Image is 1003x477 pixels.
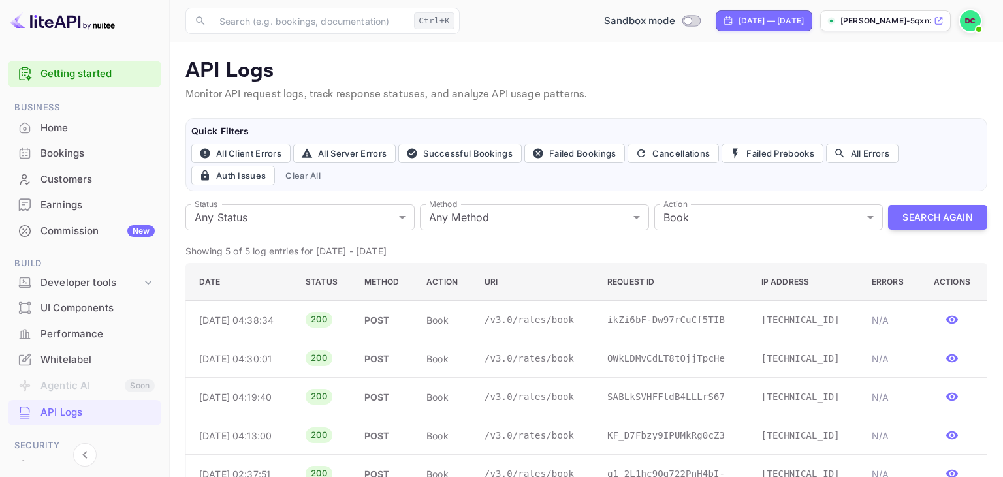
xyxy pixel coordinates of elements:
[826,144,899,163] button: All Errors
[524,144,626,163] button: Failed Bookings
[306,429,332,442] span: 200
[195,198,217,209] label: Status
[40,327,155,342] div: Performance
[8,115,161,141] div: Home
[872,352,910,365] p: N/A
[8,167,161,192] div: Customers
[185,204,415,230] div: Any Status
[722,144,823,163] button: Failed Prebooks
[485,390,586,404] p: /v3.0/rates/book
[280,166,326,185] button: Clear All
[8,296,161,321] div: UI Components
[607,390,740,404] p: SABLkSVHFFtdB4LLLrS67
[485,313,586,327] p: /v3.0/rates/book
[429,198,457,209] label: Method
[761,429,851,442] p: [TECHNICAL_ID]
[426,429,464,442] p: book
[73,443,97,467] button: Collapse navigation
[416,264,474,301] th: Action
[888,205,987,230] button: Search Again
[8,256,161,271] span: Build
[40,275,142,290] div: Developer tools
[364,429,406,442] p: POST
[40,301,155,316] div: UI Components
[8,61,161,87] div: Getting started
[8,141,161,165] a: Bookings
[364,352,406,365] p: POST
[739,15,804,27] div: [DATE] — [DATE]
[920,264,987,301] th: Actions
[8,115,161,140] a: Home
[199,313,285,327] p: [DATE] 04:38:34
[40,67,155,82] a: Getting started
[761,352,851,365] p: [TECHNICAL_ID]
[8,322,161,346] a: Performance
[306,352,332,365] span: 200
[191,166,275,185] button: Auth Issues
[607,352,740,365] p: OWkLDMvCdLT8tOjjTpcHe
[663,198,688,209] label: Action
[199,352,285,365] p: [DATE] 04:30:01
[364,313,406,327] p: POST
[872,313,910,327] p: N/A
[604,14,675,29] span: Sandbox mode
[751,264,861,301] th: IP Address
[761,390,851,404] p: [TECHNICAL_ID]
[293,144,396,163] button: All Server Errors
[8,439,161,453] span: Security
[40,121,155,136] div: Home
[8,192,161,217] a: Earnings
[420,204,649,230] div: Any Method
[185,87,987,102] p: Monitor API request logs, track response statuses, and analyze API usage patterns.
[40,146,155,161] div: Bookings
[40,172,155,187] div: Customers
[8,167,161,191] a: Customers
[426,390,464,404] p: book
[186,264,296,301] th: Date
[199,429,285,442] p: [DATE] 04:13:00
[306,313,332,326] span: 200
[364,390,406,404] p: POST
[8,192,161,218] div: Earnings
[840,15,931,27] p: [PERSON_NAME]-5qxnz.n...
[306,390,332,403] span: 200
[426,352,464,365] p: book
[8,400,161,424] a: API Logs
[191,144,291,163] button: All Client Errors
[8,141,161,166] div: Bookings
[8,100,161,115] span: Business
[295,264,354,301] th: Status
[199,390,285,404] p: [DATE] 04:19:40
[398,144,522,163] button: Successful Bookings
[628,144,719,163] button: Cancellations
[872,429,910,442] p: N/A
[8,271,161,294] div: Developer tools
[8,219,161,243] a: CommissionNew
[872,390,910,404] p: N/A
[40,352,155,367] div: Whitelabel
[40,198,155,213] div: Earnings
[607,313,740,327] p: ikZi6bF-Dw97rCuCf5TIB
[212,8,409,34] input: Search (e.g. bookings, documentation)
[426,313,464,327] p: book
[8,453,161,477] a: Team management
[861,264,920,301] th: Errors
[960,10,981,31] img: Danilo Chantez
[607,429,740,442] p: KF_D7Fbzy9IPUMkRg0cZ3
[414,12,454,29] div: Ctrl+K
[761,313,851,327] p: [TECHNICAL_ID]
[8,219,161,244] div: CommissionNew
[8,347,161,371] a: Whitelabel
[8,347,161,373] div: Whitelabel
[654,204,884,230] div: Book
[185,244,987,258] p: Showing 5 of 5 log entries for [DATE] - [DATE]
[8,296,161,320] a: UI Components
[485,352,586,365] p: /v3.0/rates/book
[40,405,155,420] div: API Logs
[597,264,751,301] th: Request ID
[127,225,155,237] div: New
[599,14,705,29] div: Switch to Production mode
[40,224,155,239] div: Commission
[8,322,161,347] div: Performance
[191,124,981,138] h6: Quick Filters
